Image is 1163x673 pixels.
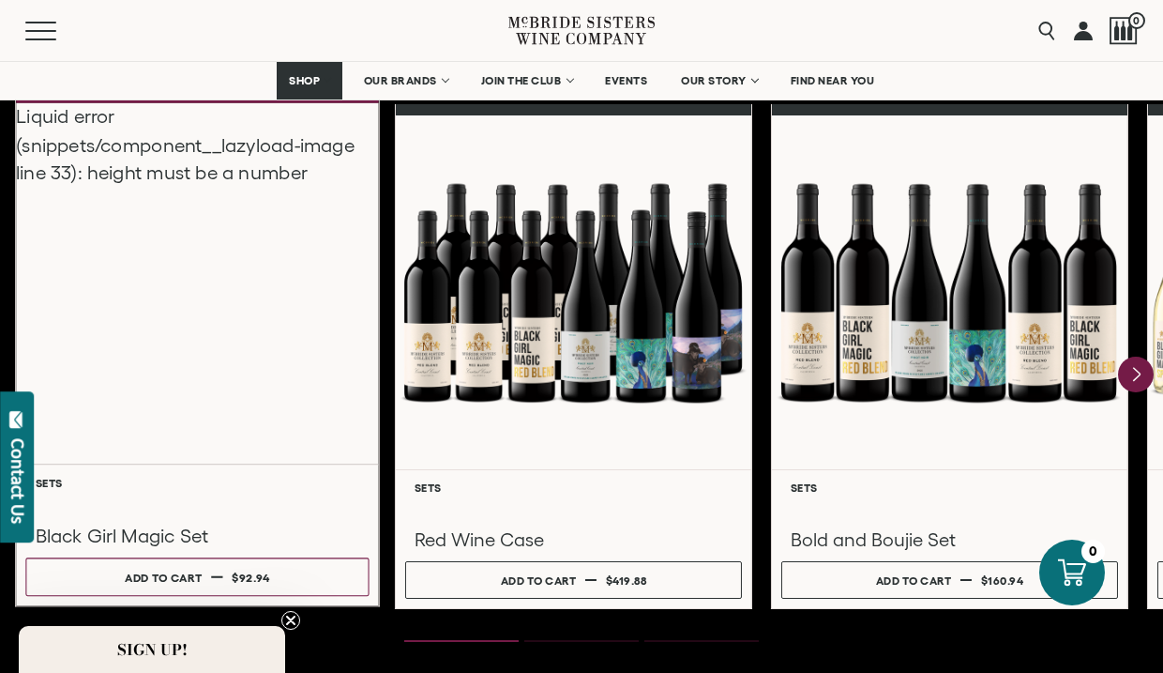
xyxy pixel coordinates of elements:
h3: Bold and Boujie Set [791,528,1109,552]
a: Liquid error (snippets/component__lazyload-image line 33): height must be a number Sets Black Gir... [15,92,380,607]
li: Page dot 1 [404,640,519,642]
div: SIGN UP!Close teaser [19,626,285,673]
a: OUR BRANDS [352,62,460,99]
h3: Red Wine Case [415,528,733,552]
h6: Sets [415,482,733,494]
span: $419.88 [606,574,647,587]
span: OUR STORY [681,74,747,87]
a: Bold & Boujie Red Wine Set Sets Bold and Boujie Set Add to cart $160.94 [771,104,1128,609]
div: Contact Us [8,438,27,524]
span: SIGN UP! [117,638,188,661]
h6: Sets [36,477,360,489]
span: 0 [1128,12,1145,29]
div: 0 [1081,540,1105,563]
a: Red Wine Case Sets Red Wine Case Add to cart $419.88 [395,104,752,609]
span: SHOP [289,74,321,87]
span: FIND NEAR YOU [791,74,875,87]
button: Add to cart $419.88 [405,561,742,599]
a: EVENTS [593,62,659,99]
span: JOIN THE CLUB [481,74,562,87]
a: OUR STORY [669,62,769,99]
div: Add to cart [125,563,202,591]
button: Add to cart $92.94 [25,558,369,596]
a: JOIN THE CLUB [469,62,584,99]
a: SHOP [277,62,342,99]
div: Add to cart [501,567,577,594]
button: Next [1118,357,1154,392]
button: Mobile Menu Trigger [25,22,93,40]
button: Close teaser [281,611,300,630]
span: $160.94 [981,574,1024,587]
button: Add to cart $160.94 [781,561,1118,599]
h3: Black Girl Magic Set [36,524,360,549]
span: OUR BRANDS [364,74,437,87]
a: FIND NEAR YOU [778,62,887,99]
div: Liquid error (snippets/component__lazyload-image line 33): height must be a number [16,103,379,465]
li: Page dot 2 [524,640,639,642]
span: EVENTS [605,74,647,87]
h6: Sets [791,482,1109,494]
div: Add to cart [876,567,952,594]
li: Page dot 3 [644,640,759,642]
span: $92.94 [232,571,270,583]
